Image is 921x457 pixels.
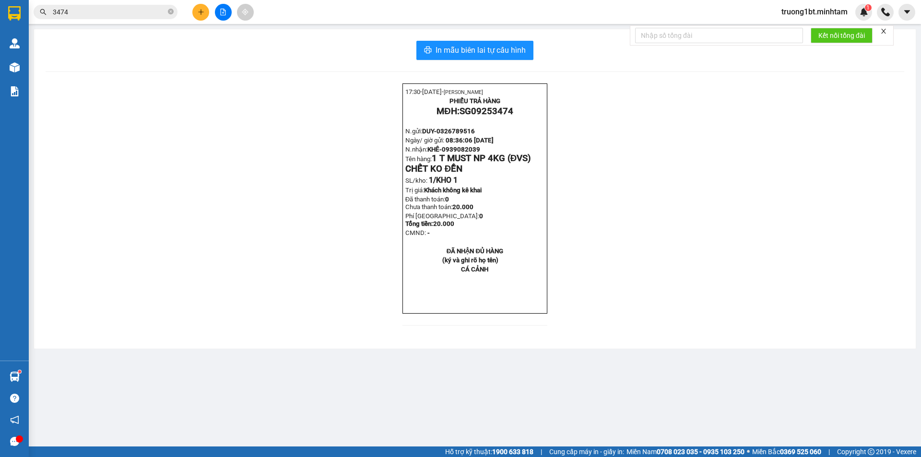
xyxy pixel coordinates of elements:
span: 20.000 [452,203,473,211]
strong: 1900 633 818 [492,448,533,456]
button: Kết nối tổng đài [811,28,873,43]
strong: ĐÃ NHẬN ĐỦ HÀNG [447,247,503,255]
span: Tổng tiền: [405,220,454,227]
input: Tìm tên, số ĐT hoặc mã đơn [53,7,166,17]
span: 0 [445,196,449,203]
sup: 1 [18,370,21,373]
span: N.nhận: [405,146,480,153]
button: file-add [215,4,232,21]
span: Khách không kê khai [424,187,482,194]
span: close-circle [168,9,174,14]
span: 1 [866,4,870,11]
span: file-add [220,9,226,15]
span: caret-down [903,8,911,16]
span: 17:30- [405,88,483,95]
span: question-circle [10,394,19,403]
strong: PHIẾU TRẢ HÀNG [449,97,500,105]
span: SG09253474 [460,106,513,117]
input: Nhập số tổng đài [635,28,803,43]
img: warehouse-icon [10,38,20,48]
span: DUY- [422,128,475,135]
span: Trị giá: [405,187,424,194]
span: CÁ CẢNH [461,266,488,273]
span: - [427,229,430,236]
img: logo-vxr [8,6,21,21]
span: Chưa thanh toán: [405,203,473,211]
span: KHÊ- [427,146,442,153]
span: Cung cấp máy in - giấy in: [549,446,624,457]
span: 08:36:06 [DATE] [446,137,494,144]
span: [PERSON_NAME] [444,89,483,95]
span: Hỗ trợ kỹ thuật: [445,446,533,457]
span: | [541,446,542,457]
strong: (ký và ghi rõ họ tên) [442,257,498,264]
span: search [40,9,47,15]
strong: 0369 525 060 [780,448,821,456]
img: solution-icon [10,86,20,96]
span: Tên hàng: [405,155,531,173]
span: N.gửi: [405,128,475,135]
span: plus [198,9,204,15]
img: phone-icon [881,8,890,16]
button: printerIn mẫu biên lai tự cấu hình [416,41,533,60]
span: Miền Bắc [752,446,821,457]
strong: MĐH: [437,106,513,117]
span: [DATE]- [422,88,483,95]
span: 1/ [429,176,458,185]
span: Ngày/ giờ gửi: [405,137,444,144]
span: message [10,437,19,446]
span: SL/kho: [405,177,427,184]
span: Miền Nam [626,446,744,457]
strong: 0 [405,212,483,227]
span: 20.000 [433,220,454,227]
span: close-circle [168,8,174,17]
span: printer [424,46,432,55]
button: plus [192,4,209,21]
strong: 0708 023 035 - 0935 103 250 [657,448,744,456]
span: CMND: [405,229,426,236]
span: copyright [868,448,874,455]
span: close [880,28,887,35]
span: KHO 1 [436,176,458,185]
span: ⚪️ [747,450,750,454]
span: 0326789516 [437,128,475,135]
img: icon-new-feature [860,8,868,16]
span: notification [10,415,19,424]
span: 0939082039 [442,146,480,153]
sup: 1 [865,4,872,11]
span: Phí [GEOGRAPHIC_DATA]: [405,212,483,227]
img: warehouse-icon [10,372,20,382]
span: In mẫu biên lai tự cấu hình [436,44,526,56]
span: Kết nối tổng đài [818,30,865,41]
span: 1 T MUST NP 4KG (ĐVS) CHẾT KO ĐỀN [405,153,531,174]
button: caret-down [898,4,915,21]
span: aim [242,9,248,15]
span: truong1bt.minhtam [774,6,855,18]
span: Đã thanh toán: [405,196,473,211]
button: aim [237,4,254,21]
span: | [828,446,830,457]
img: warehouse-icon [10,62,20,72]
